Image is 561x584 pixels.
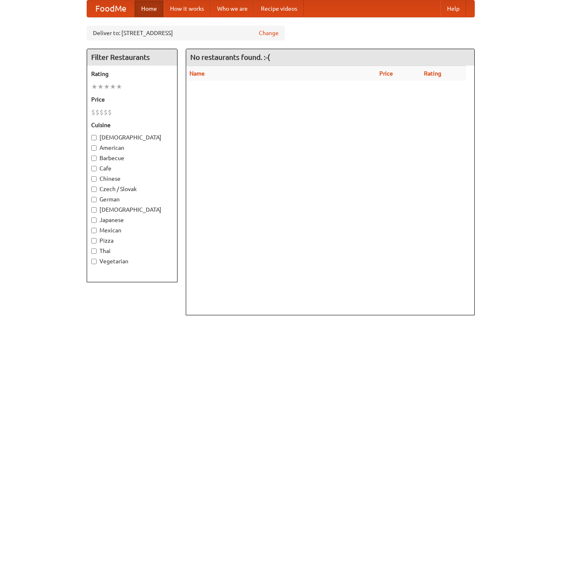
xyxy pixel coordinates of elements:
[379,70,393,77] a: Price
[91,195,173,203] label: German
[91,121,173,129] h5: Cuisine
[91,95,173,104] h5: Price
[91,238,97,244] input: Pizza
[116,82,122,91] li: ★
[259,29,279,37] a: Change
[95,108,99,117] li: $
[110,82,116,91] li: ★
[91,187,97,192] input: Czech / Slovak
[87,0,135,17] a: FoodMe
[163,0,211,17] a: How it works
[135,0,163,17] a: Home
[91,218,97,223] input: Japanese
[91,247,173,255] label: Thai
[91,164,173,173] label: Cafe
[91,207,97,213] input: [DEMOGRAPHIC_DATA]
[91,145,97,151] input: American
[91,175,173,183] label: Chinese
[91,156,97,161] input: Barbecue
[91,176,97,182] input: Chinese
[91,226,173,234] label: Mexican
[91,133,173,142] label: [DEMOGRAPHIC_DATA]
[91,248,97,254] input: Thai
[108,108,112,117] li: $
[91,154,173,162] label: Barbecue
[87,49,177,66] h4: Filter Restaurants
[91,259,97,264] input: Vegetarian
[190,53,270,61] ng-pluralize: No restaurants found. :-(
[91,144,173,152] label: American
[104,82,110,91] li: ★
[91,108,95,117] li: $
[440,0,466,17] a: Help
[91,216,173,224] label: Japanese
[189,70,205,77] a: Name
[424,70,441,77] a: Rating
[104,108,108,117] li: $
[91,70,173,78] h5: Rating
[91,185,173,193] label: Czech / Slovak
[211,0,254,17] a: Who we are
[91,82,97,91] li: ★
[254,0,304,17] a: Recipe videos
[91,257,173,265] label: Vegetarian
[91,236,173,245] label: Pizza
[91,166,97,171] input: Cafe
[99,108,104,117] li: $
[91,206,173,214] label: [DEMOGRAPHIC_DATA]
[91,228,97,233] input: Mexican
[87,26,285,40] div: Deliver to: [STREET_ADDRESS]
[97,82,104,91] li: ★
[91,197,97,202] input: German
[91,135,97,140] input: [DEMOGRAPHIC_DATA]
